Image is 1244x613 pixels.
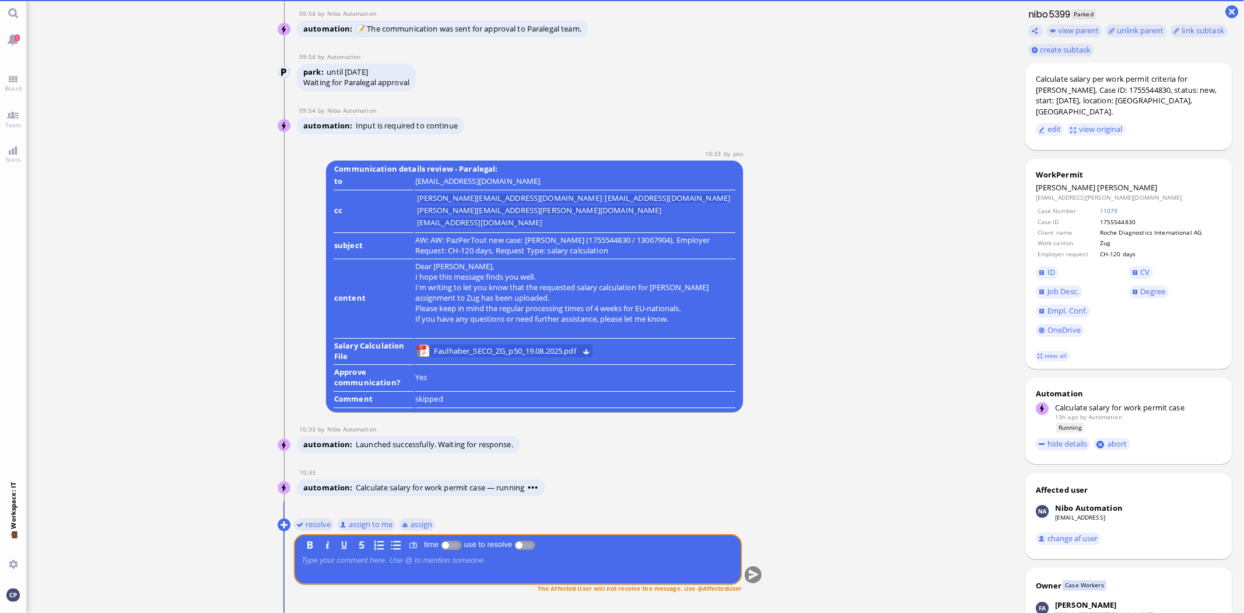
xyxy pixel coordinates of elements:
td: Employer request [1037,249,1098,259]
span: • [528,482,531,493]
div: Waiting for Paralegal approval [303,77,409,88]
span: [PERSON_NAME] [1036,182,1096,193]
span: Team [2,121,24,129]
p-inputswitch: Log time spent [441,540,462,549]
span: Parked [1071,9,1096,19]
div: Owner [1036,580,1062,591]
button: S [355,538,368,551]
button: abort [1094,438,1130,450]
button: view parent [1046,25,1102,37]
td: Case ID [1037,217,1098,227]
span: Running [1056,423,1085,433]
td: subject [334,234,414,260]
span: by [1080,413,1087,421]
span: 10:33 [705,149,724,158]
span: by [724,149,733,158]
td: Case Number [1037,206,1098,215]
span: automation [303,120,356,131]
td: Work canton [1037,238,1098,248]
img: Nibo Automation [1036,505,1049,518]
a: CV [1129,266,1154,279]
button: Copy ticket nibo5399 link to clipboard [1028,25,1043,37]
td: cc [334,191,414,233]
span: Case Workers [1063,580,1106,590]
span: skipped [415,393,443,404]
span: automation [303,482,356,493]
span: 💼 Workspace: IT [9,529,17,555]
td: Client name [1037,228,1098,237]
span: link subtask [1182,25,1225,36]
a: Degree [1129,285,1169,298]
a: OneDrive [1036,324,1084,337]
span: • [531,482,535,493]
runbook-parameter-view: [EMAIL_ADDRESS][DOMAIN_NAME] [415,176,541,186]
span: CV [1141,267,1150,277]
td: Salary Calculation File [334,340,414,365]
lob-view: Faulhaber_SECO_ZG_p50_19.08.2025.pdf [417,344,593,357]
span: by [318,106,327,114]
span: automation@bluelakelegal.com [1089,413,1122,421]
span: claudia.plueer@bluelakelegal.com [733,149,743,158]
span: The Affected User will not receive the message. Use @AffectedUser [538,584,742,592]
button: I [321,538,334,551]
button: hide details [1036,438,1091,451]
button: B [303,538,316,551]
p: I hope this message finds you well. I'm writing to let you know that the requested salary calcula... [415,271,735,303]
img: Automation [278,66,291,79]
span: automation [303,23,356,34]
div: Calculate salary per work permit criteria for [PERSON_NAME], Case ID: 1755544830, status: new, st... [1036,74,1222,117]
span: Faulhaber_SECO_ZG_p50_19.08.2025.pdf [434,344,576,357]
span: Launched successfully. Waiting for response. [356,439,513,450]
button: Download Faulhaber_SECO_ZG_p50_19.08.2025.pdf [583,347,590,354]
td: Approve communication? [334,366,414,392]
h1: nibo5399 [1025,8,1071,21]
a: View Faulhaber_SECO_ZG_p50_19.08.2025.pdf [432,344,578,357]
span: 09:54 [299,9,318,18]
p: Please keep in mind the regular processing times of 4 weeks for EU-nationals. [415,303,735,314]
div: Affected user [1036,485,1088,495]
td: content [334,260,414,339]
a: 11079 [1100,207,1118,215]
a: view all [1035,351,1069,361]
img: Nibo Automation [278,439,291,452]
td: 1755544830 [1099,217,1221,227]
span: 📝 The communication was sent for approval to Paralegal team. [356,23,581,34]
span: Calculate salary for work permit case — running [356,482,538,493]
img: You [6,588,19,601]
p: If you have any questions or need further assistance, please let me know. [415,314,735,324]
span: by [318,53,327,61]
span: automation@nibo.ai [327,425,376,433]
td: CH-120 days [1099,249,1221,259]
span: [DATE] [345,67,368,77]
span: automation [303,439,356,450]
runbook-parameter-view: AW: AW: PazPerTout new case: [PERSON_NAME] (1755544830 / 13067904), Employer Request: CH-120 days... [415,235,710,256]
span: ID [1047,267,1055,277]
label: time [422,540,441,549]
span: Stats [3,155,23,163]
button: view original [1067,123,1126,136]
span: 10:33 [299,468,318,476]
p: Dear [PERSON_NAME], [415,261,735,271]
a: Empl. Conf. [1036,305,1091,318]
task-group-action-menu: link subtask [1171,25,1228,37]
li: [EMAIL_ADDRESS][DOMAIN_NAME] [605,194,731,203]
button: change af user [1036,532,1101,545]
span: until [327,67,343,77]
span: Board [2,84,24,92]
a: [EMAIL_ADDRESS] [1055,513,1105,521]
dd: [EMAIL_ADDRESS][PERSON_NAME][DOMAIN_NAME] [1036,193,1222,201]
div: WorkPermit [1036,169,1222,180]
div: Automation [1036,388,1222,399]
span: Job Desc. [1047,286,1079,297]
img: Faulhaber_SECO_ZG_p50_19.08.2025.pdf [417,344,430,357]
button: resolve [293,518,334,531]
span: 09:54 [299,53,318,61]
button: U [338,538,351,551]
span: automation@nibo.ai [327,9,376,18]
td: to [334,175,414,190]
li: [EMAIL_ADDRESS][DOMAIN_NAME] [417,218,542,228]
li: [PERSON_NAME][EMAIL_ADDRESS][DOMAIN_NAME] [417,194,602,203]
span: 10:33 [299,425,318,433]
button: assign to me [337,518,395,531]
span: 09:54 [299,106,318,114]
